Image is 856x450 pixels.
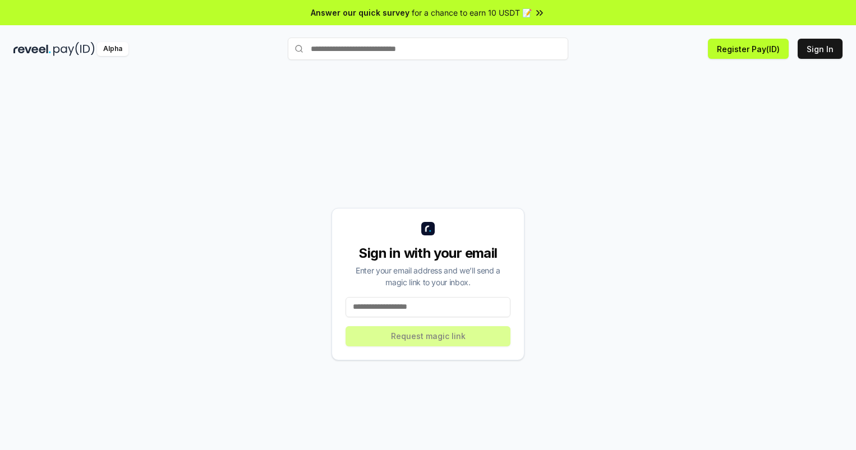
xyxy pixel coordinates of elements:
img: pay_id [53,42,95,56]
div: Enter your email address and we’ll send a magic link to your inbox. [346,265,510,288]
button: Register Pay(ID) [708,39,789,59]
img: reveel_dark [13,42,51,56]
span: Answer our quick survey [311,7,409,18]
span: for a chance to earn 10 USDT 📝 [412,7,532,18]
div: Sign in with your email [346,244,510,262]
img: logo_small [421,222,435,235]
button: Sign In [798,39,843,59]
div: Alpha [97,42,128,56]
